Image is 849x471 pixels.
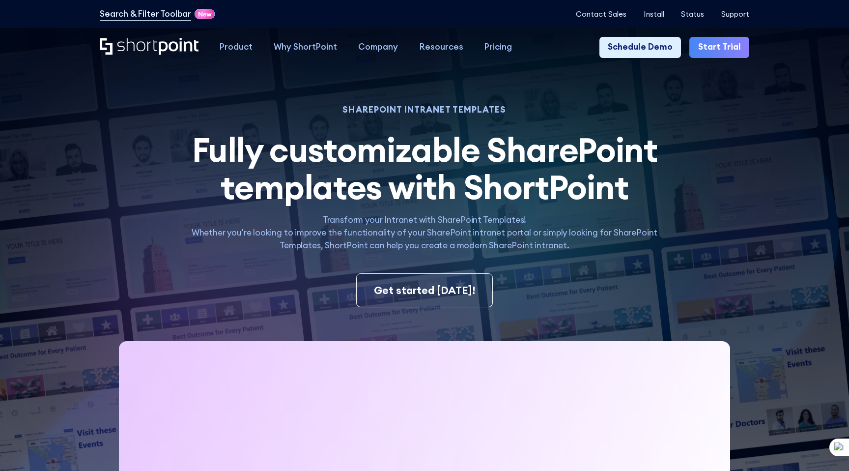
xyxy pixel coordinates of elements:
p: Transform your Intranet with SharePoint Templates! Whether you're looking to improve the function... [176,214,673,252]
div: Why ShortPoint [274,41,337,54]
a: Home [100,38,198,57]
div: Get started [DATE]! [374,282,475,298]
h1: SHAREPOINT INTRANET TEMPLATES [176,106,673,114]
div: Product [220,41,253,54]
a: Status [681,10,704,19]
a: Get started [DATE]! [356,273,492,307]
a: Pricing [474,37,522,58]
a: Product [209,37,263,58]
a: Install [644,10,664,19]
a: Search & Filter Toolbar [100,8,191,21]
div: Pricing [484,41,512,54]
a: Start Trial [689,37,749,58]
a: Company [348,37,409,58]
div: Company [358,41,398,54]
span: Fully customizable SharePoint templates with ShortPoint [192,128,657,208]
a: Schedule Demo [599,37,681,58]
a: Support [721,10,749,19]
a: Resources [409,37,474,58]
a: Contact Sales [576,10,626,19]
a: Why ShortPoint [263,37,348,58]
div: Resources [420,41,463,54]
